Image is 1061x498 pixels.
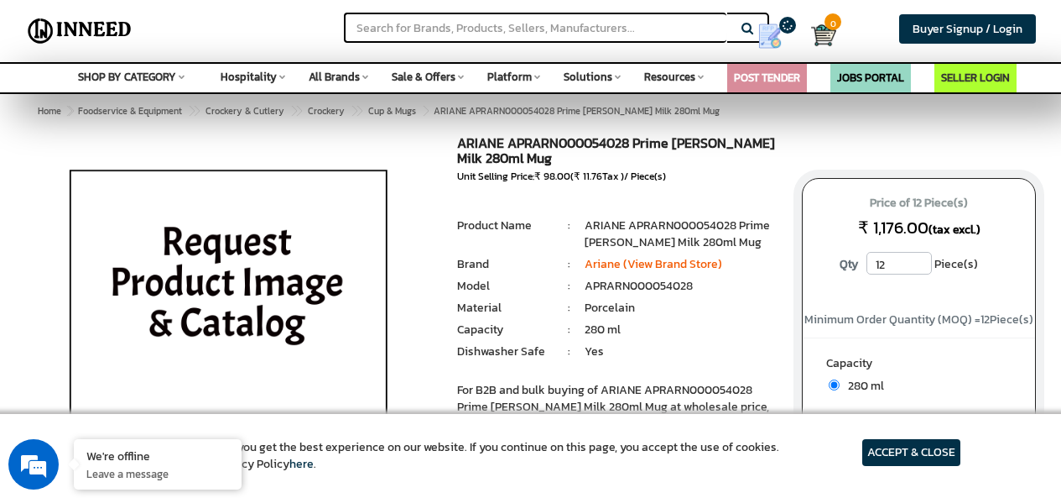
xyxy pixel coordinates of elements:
[734,70,800,86] a: POST TENDER
[624,169,666,184] span: / Piece(s)
[422,101,430,121] span: >
[840,377,884,395] span: 280 ml
[564,69,612,85] span: Solutions
[289,455,314,473] a: here
[899,14,1036,44] a: Buyer Signup / Login
[741,17,810,55] a: my Quotes
[457,256,553,273] li: Brand
[309,69,360,85] span: All Brands
[487,69,532,85] span: Platform
[585,255,722,273] a: Ariane (View Brand Store)
[457,343,553,360] li: Dishwasher Safe
[553,218,585,234] li: :
[368,104,416,118] span: Cup & Mugs
[980,311,990,328] span: 12
[457,278,553,295] li: Model
[75,101,185,121] a: Foodservice & Equipment
[644,69,695,85] span: Resources
[858,215,928,240] span: ₹ 1,176.00
[304,101,348,121] a: Crockery
[457,170,778,184] div: Unit Selling Price: ( Tax )
[202,101,288,121] a: Crockery & Cutlery
[553,343,585,360] li: :
[831,252,866,277] label: Qty
[221,69,277,85] span: Hospitality
[75,104,720,118] span: ARIANE APRARN000054028 Prime [PERSON_NAME] Milk 280ml Mug
[457,136,778,170] h1: ARIANE APRARN000054028 Prime [PERSON_NAME] Milk 280ml Mug
[811,17,822,54] a: Cart 0
[553,278,585,295] li: :
[78,69,176,85] span: SHOP BY CATEGORY
[811,23,836,48] img: Cart
[392,69,455,85] span: Sale & Offers
[457,382,778,449] p: For B2B and bulk buying of ARIANE APRARN000054028 Prime [PERSON_NAME] Milk 280ml Mug at wholesale...
[553,300,585,317] li: :
[826,355,1012,376] label: Capacity
[819,190,1019,217] span: Price of 12 Piece(s)
[574,169,602,184] span: ₹ 11.76
[585,278,777,295] li: APRARN000054028
[585,300,777,317] li: Porcelain
[553,256,585,273] li: :
[344,13,726,43] input: Search for Brands, Products, Sellers, Manufacturers...
[457,322,553,338] li: Capacity
[308,104,345,118] span: Crockery
[86,466,229,481] p: Leave a message
[913,20,1022,38] span: Buyer Signup / Login
[67,104,72,118] span: >
[86,448,229,464] div: We're offline
[928,221,980,239] span: (tax excl.)
[534,169,570,184] span: ₹ 98.00
[188,101,196,121] span: >
[934,252,978,277] span: Piece(s)
[290,101,299,121] span: >
[553,322,585,338] li: :
[457,218,553,234] li: Product Name
[862,439,960,466] article: ACCEPT & CLOSE
[205,104,284,118] span: Crockery & Cutlery
[351,101,359,121] span: >
[585,322,777,338] li: 280 ml
[824,13,841,30] span: 0
[365,101,419,121] a: Cup & Mugs
[457,300,553,317] li: Material
[757,24,783,49] img: Show My Quotes
[78,104,182,118] span: Foodservice & Equipment
[941,70,1010,86] a: SELLER LOGIN
[23,10,137,52] img: Inneed.Market
[585,343,777,360] li: Yes
[585,218,777,251] li: ARIANE APRARN000054028 Prime [PERSON_NAME] Milk 280ml Mug
[804,311,1033,328] span: Minimum Order Quantity (MOQ) = Piece(s)
[34,101,65,121] a: Home
[837,70,904,86] a: JOBS PORTAL
[101,439,779,473] article: We use cookies to ensure you get the best experience on our website. If you continue on this page...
